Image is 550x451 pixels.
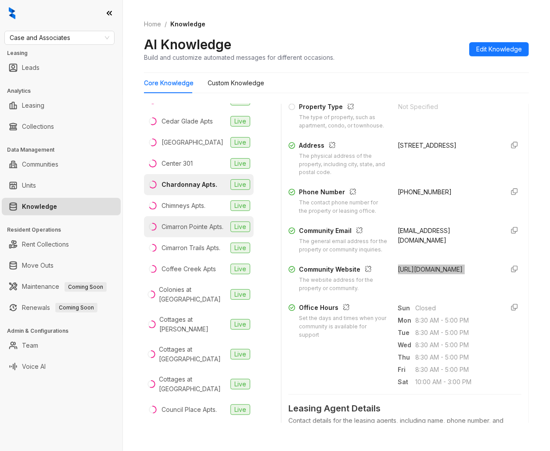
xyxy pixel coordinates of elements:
[416,316,497,325] span: 8:30 AM - 5:00 PM
[159,315,227,334] div: Cottages at [PERSON_NAME]
[230,319,250,330] span: Live
[416,328,497,338] span: 8:30 AM - 5:00 PM
[230,222,250,232] span: Live
[144,78,194,88] div: Core Knowledge
[162,405,217,415] div: Council Place Apts.
[2,257,121,274] li: Move Outs
[2,156,121,173] li: Communities
[299,226,388,237] div: Community Email
[2,337,121,354] li: Team
[416,303,497,313] span: Closed
[398,102,497,112] div: Not Specified
[22,198,57,215] a: Knowledge
[2,236,121,253] li: Rent Collections
[299,113,388,130] div: The type of property, such as apartment, condo, or townhouse.
[299,265,388,276] div: Community Website
[416,353,497,362] span: 8:30 AM - 5:00 PM
[208,78,264,88] div: Custom Knowledge
[162,264,216,274] div: Coffee Creek Apts
[398,365,416,375] span: Fri
[398,303,416,313] span: Sun
[22,257,54,274] a: Move Outs
[398,328,416,338] span: Tue
[299,303,388,314] div: Office Hours
[144,53,334,62] div: Build and customize automated messages for different occasions.
[159,345,227,364] div: Cottages at [GEOGRAPHIC_DATA]
[230,379,250,389] span: Live
[398,316,416,325] span: Mon
[230,243,250,253] span: Live
[299,187,388,199] div: Phone Number
[144,36,231,53] h2: AI Knowledge
[162,180,217,189] div: Chardonnay Apts.
[7,146,122,154] h3: Data Management
[2,177,121,194] li: Units
[22,299,97,316] a: RenewalsComing Soon
[165,19,167,29] li: /
[230,404,250,415] span: Live
[162,159,193,168] div: Center 301
[299,276,388,293] div: The website address for the property or community.
[22,156,58,173] a: Communities
[416,365,497,375] span: 8:30 AM - 5:00 PM
[288,416,521,435] div: Contact details for the leasing agents, including name, phone number, and optional email.
[162,243,220,253] div: Cimarron Trails Apts.
[2,118,121,135] li: Collections
[230,349,250,360] span: Live
[476,44,522,54] span: Edit Knowledge
[299,314,388,339] div: Set the days and times when your community is available for support
[398,353,416,362] span: Thu
[22,59,40,76] a: Leads
[230,264,250,274] span: Live
[469,42,529,56] button: Edit Knowledge
[162,222,223,232] div: Cimarron Pointe Apts.
[65,282,107,292] span: Coming Soon
[2,198,121,215] li: Knowledge
[9,7,15,19] img: logo
[7,226,122,234] h3: Resident Operations
[299,141,388,152] div: Address
[162,138,223,147] div: [GEOGRAPHIC_DATA]
[230,137,250,148] span: Live
[2,59,121,76] li: Leads
[398,266,463,273] span: [URL][DOMAIN_NAME]
[230,200,250,211] span: Live
[299,152,388,177] div: The physical address of the property, including city, state, and postal code.
[7,87,122,95] h3: Analytics
[398,141,497,150] div: [STREET_ADDRESS]
[2,358,121,375] li: Voice AI
[398,377,416,387] span: Sat
[159,375,227,394] div: Cottages at [GEOGRAPHIC_DATA]
[416,377,497,387] span: 10:00 AM - 3:00 PM
[162,201,205,211] div: Chimneys Apts.
[230,116,250,127] span: Live
[230,289,250,300] span: Live
[398,227,451,244] span: [EMAIL_ADDRESS][DOMAIN_NAME]
[230,158,250,169] span: Live
[22,236,69,253] a: Rent Collections
[170,20,205,28] span: Knowledge
[299,199,388,215] div: The contact phone number for the property or leasing office.
[416,340,497,350] span: 8:30 AM - 5:00 PM
[230,179,250,190] span: Live
[22,118,54,135] a: Collections
[288,402,521,415] span: Leasing Agent Details
[22,177,36,194] a: Units
[398,340,416,350] span: Wed
[299,102,388,113] div: Property Type
[2,278,121,295] li: Maintenance
[142,19,163,29] a: Home
[162,116,213,126] div: Cedar Glade Apts
[2,299,121,316] li: Renewals
[398,188,452,196] span: [PHONE_NUMBER]
[7,49,122,57] h3: Leasing
[2,97,121,114] li: Leasing
[22,337,38,354] a: Team
[7,327,122,335] h3: Admin & Configurations
[159,285,227,304] div: Colonies at [GEOGRAPHIC_DATA]
[22,358,46,375] a: Voice AI
[22,97,44,114] a: Leasing
[299,237,388,254] div: The general email address for the property or community inquiries.
[55,303,97,313] span: Coming Soon
[10,31,109,44] span: Case and Associates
